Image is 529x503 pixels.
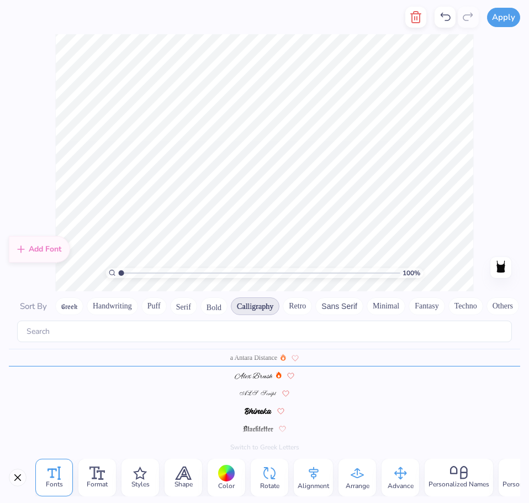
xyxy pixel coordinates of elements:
button: Fantasy [409,297,445,315]
button: Bold [200,297,228,315]
button: Serif [170,297,197,315]
button: Others [486,297,519,315]
span: a Antara Distance [230,353,277,363]
span: Alignment [298,481,329,490]
img: Alex Brush [235,373,272,379]
button: Calligraphy [231,297,279,315]
span: Rotate [260,481,279,490]
button: Greek [55,297,83,315]
div: Add Font [9,236,70,263]
img: Back [492,259,510,276]
img: ALS Script [240,390,277,397]
button: Minimal [367,297,405,315]
span: Advance [388,481,414,490]
button: Apply [487,8,520,27]
span: Shape [174,480,193,489]
img: Bhineka [245,408,272,415]
span: 100 % [403,268,420,278]
button: Puff [141,297,167,315]
button: Handwriting [87,297,138,315]
button: Switch to Greek Letters [230,443,299,452]
span: Color [218,481,235,490]
span: Styles [131,480,150,489]
span: Personalized Names [429,479,489,489]
span: Sort By [20,301,47,312]
button: Techno [448,297,483,315]
span: Arrange [346,481,369,490]
button: Close [9,469,27,486]
button: Retro [283,297,312,315]
img: Blackletter [243,426,274,432]
span: Fonts [46,480,63,489]
span: Format [87,480,108,489]
input: Search [17,321,512,342]
button: Sans Serif [315,297,363,315]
